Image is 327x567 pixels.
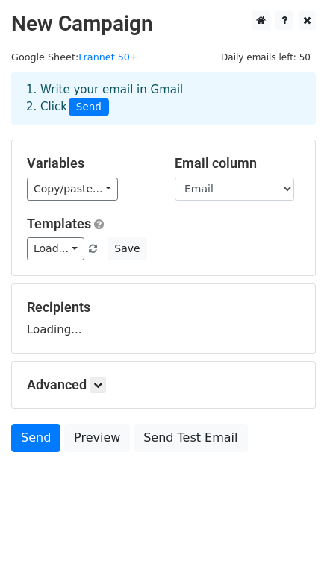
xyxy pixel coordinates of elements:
a: Load... [27,237,84,260]
h2: New Campaign [11,11,316,37]
a: Send [11,424,60,452]
span: Send [69,98,109,116]
div: 1. Write your email in Gmail 2. Click [15,81,312,116]
h5: Email column [175,155,300,172]
button: Save [108,237,146,260]
a: Templates [27,216,91,231]
a: Copy/paste... [27,178,118,201]
h5: Variables [27,155,152,172]
a: Preview [64,424,130,452]
a: Send Test Email [134,424,247,452]
h5: Advanced [27,377,300,393]
h5: Recipients [27,299,300,316]
a: Frannet 50+ [78,51,137,63]
span: Daily emails left: 50 [216,49,316,66]
div: Loading... [27,299,300,338]
small: Google Sheet: [11,51,138,63]
a: Daily emails left: 50 [216,51,316,63]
